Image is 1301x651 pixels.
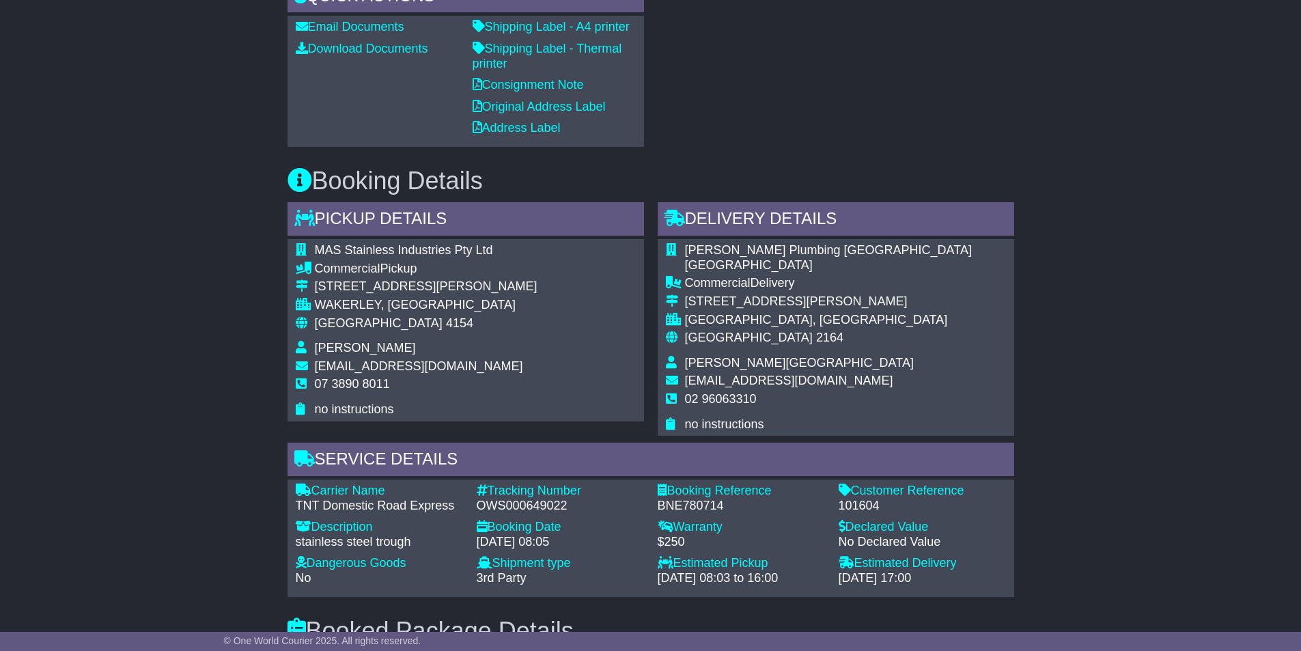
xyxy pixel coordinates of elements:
[685,276,1006,291] div: Delivery
[685,356,914,370] span: [PERSON_NAME][GEOGRAPHIC_DATA]
[315,262,537,277] div: Pickup
[839,520,1006,535] div: Declared Value
[296,571,311,585] span: No
[315,402,394,416] span: no instructions
[224,635,421,646] span: © One World Courier 2025. All rights reserved.
[315,262,380,275] span: Commercial
[315,377,390,391] span: 07 3890 8011
[473,100,606,113] a: Original Address Label
[685,392,757,406] span: 02 96063310
[685,331,813,344] span: [GEOGRAPHIC_DATA]
[477,499,644,514] div: OWS000649022
[685,374,893,387] span: [EMAIL_ADDRESS][DOMAIN_NAME]
[477,571,527,585] span: 3rd Party
[288,167,1014,195] h3: Booking Details
[446,316,473,330] span: 4154
[315,359,523,373] span: [EMAIL_ADDRESS][DOMAIN_NAME]
[296,20,404,33] a: Email Documents
[685,294,1006,309] div: [STREET_ADDRESS][PERSON_NAME]
[477,520,644,535] div: Booking Date
[839,571,1006,586] div: [DATE] 17:00
[315,298,537,313] div: WAKERLEY, [GEOGRAPHIC_DATA]
[685,243,972,272] span: [PERSON_NAME] Plumbing [GEOGRAPHIC_DATA] [GEOGRAPHIC_DATA]
[473,121,561,135] a: Address Label
[839,499,1006,514] div: 101604
[477,484,644,499] div: Tracking Number
[685,276,751,290] span: Commercial
[473,78,584,92] a: Consignment Note
[839,556,1006,571] div: Estimated Delivery
[288,618,1014,645] h3: Booked Package Details
[296,520,463,535] div: Description
[685,417,764,431] span: no instructions
[816,331,843,344] span: 2164
[296,42,428,55] a: Download Documents
[288,202,644,239] div: Pickup Details
[296,556,463,571] div: Dangerous Goods
[839,484,1006,499] div: Customer Reference
[315,316,443,330] span: [GEOGRAPHIC_DATA]
[296,484,463,499] div: Carrier Name
[477,535,644,550] div: [DATE] 08:05
[658,520,825,535] div: Warranty
[315,341,416,355] span: [PERSON_NAME]
[477,556,644,571] div: Shipment type
[315,243,493,257] span: MAS Stainless Industries Pty Ltd
[315,279,537,294] div: [STREET_ADDRESS][PERSON_NAME]
[658,202,1014,239] div: Delivery Details
[658,571,825,586] div: [DATE] 08:03 to 16:00
[658,499,825,514] div: BNE780714
[685,313,1006,328] div: [GEOGRAPHIC_DATA], [GEOGRAPHIC_DATA]
[658,535,825,550] div: $250
[296,535,463,550] div: stainless steel trough
[473,42,622,70] a: Shipping Label - Thermal printer
[473,20,630,33] a: Shipping Label - A4 printer
[296,499,463,514] div: TNT Domestic Road Express
[288,443,1014,480] div: Service Details
[839,535,1006,550] div: No Declared Value
[658,484,825,499] div: Booking Reference
[658,556,825,571] div: Estimated Pickup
